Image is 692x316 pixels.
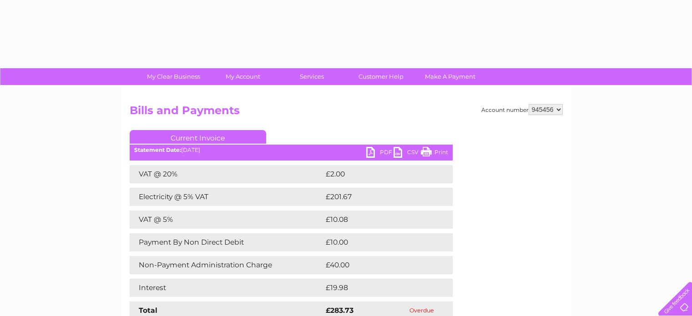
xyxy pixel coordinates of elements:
[274,68,349,85] a: Services
[130,165,323,183] td: VAT @ 20%
[130,211,323,229] td: VAT @ 5%
[366,147,394,160] a: PDF
[343,68,419,85] a: Customer Help
[394,147,421,160] a: CSV
[205,68,280,85] a: My Account
[481,104,563,115] div: Account number
[323,211,434,229] td: £10.08
[421,147,448,160] a: Print
[130,188,323,206] td: Electricity @ 5% VAT
[130,147,453,153] div: [DATE]
[323,165,432,183] td: £2.00
[130,256,323,274] td: Non-Payment Administration Charge
[130,279,323,297] td: Interest
[130,104,563,121] h2: Bills and Payments
[326,306,354,315] strong: £283.73
[134,146,181,153] b: Statement Date:
[323,256,435,274] td: £40.00
[323,188,436,206] td: £201.67
[413,68,488,85] a: Make A Payment
[139,306,157,315] strong: Total
[323,279,434,297] td: £19.98
[130,233,323,251] td: Payment By Non Direct Debit
[323,233,434,251] td: £10.00
[136,68,211,85] a: My Clear Business
[130,130,266,144] a: Current Invoice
